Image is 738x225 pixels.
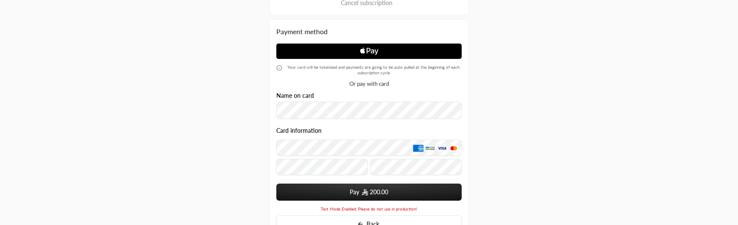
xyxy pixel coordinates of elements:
[425,145,435,152] img: MADA
[276,140,462,156] input: Credit Card
[349,81,389,87] span: Or pay with card
[276,92,462,119] div: Name on card
[362,189,368,196] img: SAR
[437,145,447,152] img: Visa
[276,26,462,37] div: Payment method
[276,159,368,175] input: Expiry date
[276,184,462,201] button: Pay SAR200.00
[370,188,388,196] span: 200.00
[286,64,462,76] span: Your card will be tokenized and payments are going to be auto pulled at the beginning of each sub...
[321,206,417,212] span: Test Mode Enabled: Please do not use in production!
[370,159,462,175] input: CVC
[276,127,462,178] div: Card information
[413,145,423,152] img: AMEX
[448,145,459,152] img: MasterCard
[276,92,314,99] label: Name on card
[276,127,462,134] legend: Card information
